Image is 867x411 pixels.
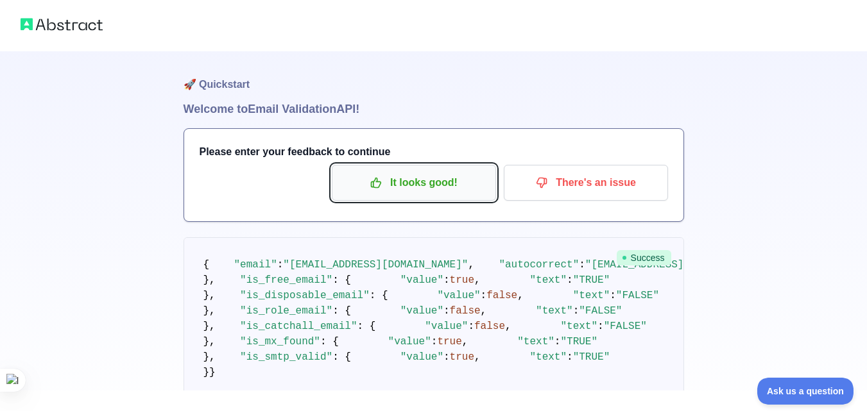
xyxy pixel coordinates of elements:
[573,305,579,317] span: :
[332,305,351,317] span: : {
[536,305,573,317] span: "text"
[481,290,487,301] span: :
[567,274,573,286] span: :
[579,305,622,317] span: "FALSE"
[400,351,443,363] span: "value"
[341,172,486,194] p: It looks good!
[468,259,474,271] span: ,
[332,165,496,201] button: It looks good!
[203,259,210,271] span: {
[585,259,770,271] span: "[EMAIL_ADDRESS][DOMAIN_NAME]"
[504,165,668,201] button: There's an issue
[234,259,277,271] span: "email"
[332,351,351,363] span: : {
[425,321,468,332] span: "value"
[560,336,597,348] span: "TRUE"
[529,274,567,286] span: "text"
[517,336,554,348] span: "text"
[370,290,388,301] span: : {
[443,274,450,286] span: :
[240,274,332,286] span: "is_free_email"
[283,259,468,271] span: "[EMAIL_ADDRESS][DOMAIN_NAME]"
[573,274,610,286] span: "TRUE"
[481,305,487,317] span: ,
[450,305,481,317] span: false
[560,321,597,332] span: "text"
[184,100,684,118] h1: Welcome to Email Validation API!
[357,321,376,332] span: : {
[505,321,511,332] span: ,
[499,259,579,271] span: "autocorrect"
[332,274,351,286] span: : {
[443,351,450,363] span: :
[431,336,438,348] span: :
[617,250,671,265] span: Success
[388,336,431,348] span: "value"
[240,290,370,301] span: "is_disposable_email"
[474,274,481,286] span: ,
[437,290,480,301] span: "value"
[450,274,474,286] span: true
[757,378,854,405] iframe: Toggle Customer Support
[616,290,659,301] span: "FALSE"
[240,305,332,317] span: "is_role_email"
[277,259,284,271] span: :
[474,351,481,363] span: ,
[529,351,567,363] span: "text"
[240,321,357,332] span: "is_catchall_email"
[400,305,443,317] span: "value"
[610,290,616,301] span: :
[567,351,573,363] span: :
[400,274,443,286] span: "value"
[604,321,647,332] span: "FALSE"
[554,336,561,348] span: :
[573,290,610,301] span: "text"
[462,336,468,348] span: ,
[579,259,585,271] span: :
[437,336,461,348] span: true
[443,305,450,317] span: :
[21,15,103,33] img: Abstract logo
[450,351,474,363] span: true
[597,321,604,332] span: :
[240,336,320,348] span: "is_mx_found"
[184,51,684,100] h1: 🚀 Quickstart
[320,336,339,348] span: : {
[486,290,517,301] span: false
[240,351,332,363] span: "is_smtp_valid"
[573,351,610,363] span: "TRUE"
[468,321,474,332] span: :
[517,290,524,301] span: ,
[200,144,668,160] h3: Please enter your feedback to continue
[513,172,658,194] p: There's an issue
[474,321,505,332] span: false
